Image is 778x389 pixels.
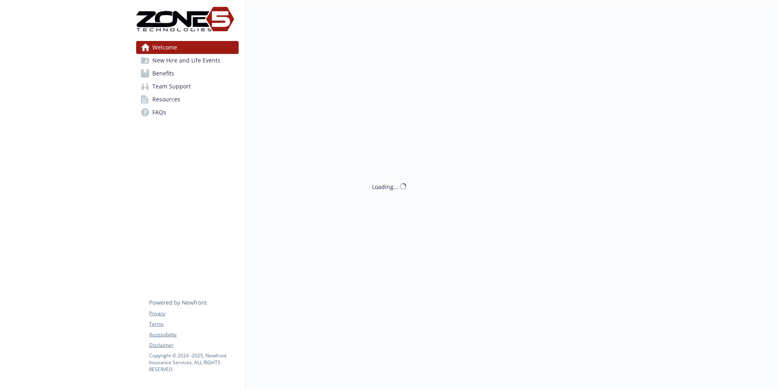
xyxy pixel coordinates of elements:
[149,320,238,328] a: Terms
[149,342,238,349] a: Disclaimer
[136,80,239,93] a: Team Support
[152,80,191,93] span: Team Support
[152,54,220,67] span: New Hire and Life Events
[149,352,238,373] p: Copyright © 2024 - 2025 , Newfront Insurance Services, ALL RIGHTS RESERVED
[136,106,239,119] a: FAQs
[149,331,238,338] a: Accessibility
[149,310,238,317] a: Privacy
[136,54,239,67] a: New Hire and Life Events
[152,106,166,119] span: FAQs
[136,93,239,106] a: Resources
[136,41,239,54] a: Welcome
[152,41,177,54] span: Welcome
[152,93,180,106] span: Resources
[152,67,174,80] span: Benefits
[136,67,239,80] a: Benefits
[372,182,398,191] div: Loading...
